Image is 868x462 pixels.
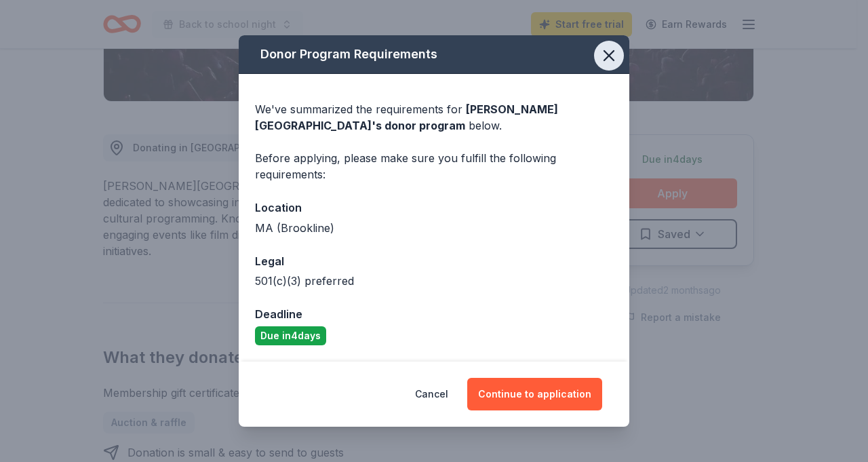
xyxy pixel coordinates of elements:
[255,273,613,289] div: 501(c)(3) preferred
[415,378,448,410] button: Cancel
[255,252,613,270] div: Legal
[255,326,326,345] div: Due in 4 days
[255,305,613,323] div: Deadline
[467,378,602,410] button: Continue to application
[255,199,613,216] div: Location
[255,101,613,134] div: We've summarized the requirements for below.
[239,35,629,74] div: Donor Program Requirements
[255,220,613,236] div: MA (Brookline)
[255,150,613,182] div: Before applying, please make sure you fulfill the following requirements:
